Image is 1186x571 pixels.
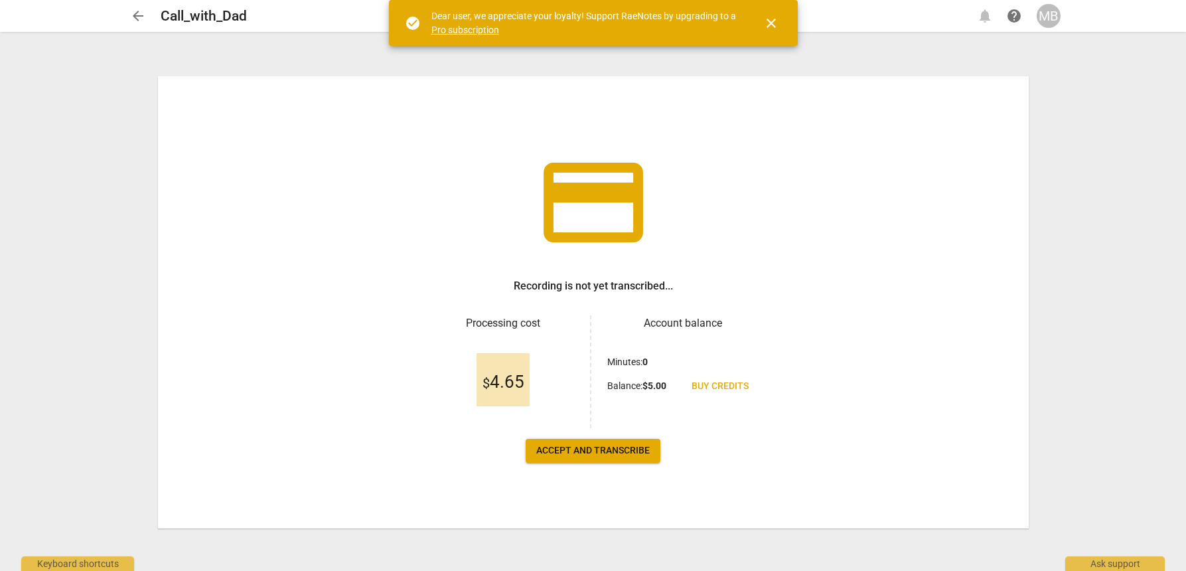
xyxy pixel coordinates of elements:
a: Buy credits [681,374,759,398]
b: $ 5.00 [642,380,666,391]
span: arrow_back [130,8,146,24]
button: MB [1037,4,1061,28]
p: Balance : [607,379,666,393]
span: Buy credits [692,380,749,393]
h3: Recording is not yet transcribed... [514,278,673,294]
span: check_circle [405,15,421,31]
div: Dear user, we appreciate your loyalty! Support RaeNotes by upgrading to a [431,9,739,37]
span: Accept and transcribe [536,444,650,457]
h3: Processing cost [427,315,579,331]
span: $ [482,375,490,391]
span: 4.65 [482,372,524,392]
h2: Call_with_Dad [161,8,247,25]
p: Minutes : [607,355,648,369]
h3: Account balance [607,315,759,331]
span: credit_card [534,143,653,262]
button: Accept and transcribe [526,439,660,463]
b: 0 [642,357,648,367]
div: Ask support [1065,556,1165,571]
a: Help [1002,4,1026,28]
a: Pro subscription [431,25,499,35]
div: Keyboard shortcuts [21,556,134,571]
span: close [763,15,779,31]
span: help [1006,8,1022,24]
button: Close [755,7,787,39]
